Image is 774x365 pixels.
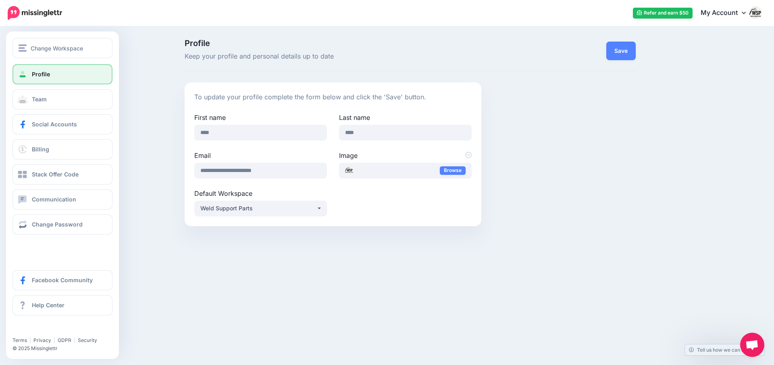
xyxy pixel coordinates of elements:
a: Billing [12,139,112,159]
span: Keep your profile and personal details up to date [185,51,482,62]
a: Communication [12,189,112,210]
label: First name [194,113,327,122]
a: Security [78,337,97,343]
img: Missinglettr [8,6,62,20]
a: Help Center [12,295,112,315]
span: Profile [32,71,50,78]
span: Profile [185,39,482,47]
span: Change Password [32,221,83,228]
a: Facebook Community [12,270,112,290]
span: | [54,337,55,343]
button: Save [606,42,636,60]
span: Social Accounts [32,121,77,128]
p: To update your profile complete the form below and click the 'Save' button. [194,92,472,103]
a: My Account [693,3,762,23]
a: Tell us how we can improve [685,344,764,355]
button: Change Workspace [12,38,112,58]
a: Browse [440,166,466,175]
li: © 2025 Missinglettr [12,344,119,352]
a: Team [12,89,112,109]
span: Facebook Community [32,277,93,283]
label: Email [194,151,327,160]
label: Last name [339,113,472,122]
span: | [74,337,75,343]
span: Stack Offer Code [32,171,79,178]
span: Help Center [32,302,64,308]
span: Communication [32,196,76,203]
iframe: Twitter Follow Button [12,325,75,334]
button: Weld Support Parts [194,201,327,216]
a: GDPR [58,337,71,343]
a: Change Password [12,214,112,235]
span: Team [32,96,47,103]
span: | [29,337,31,343]
a: Privacy [33,337,51,343]
img: menu.png [19,44,27,52]
a: Stack Offer Code [12,164,112,185]
img: IMG_1534_thumb.jpeg [345,166,353,174]
span: Change Workspace [31,44,83,53]
label: Image [339,151,472,160]
a: Profile [12,64,112,84]
div: Weld Support Parts [200,203,316,213]
a: Open chat [740,333,764,357]
a: Refer and earn $50 [633,8,693,19]
span: Billing [32,146,49,153]
a: Social Accounts [12,114,112,134]
a: Terms [12,337,27,343]
label: Default Workspace [194,189,327,198]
